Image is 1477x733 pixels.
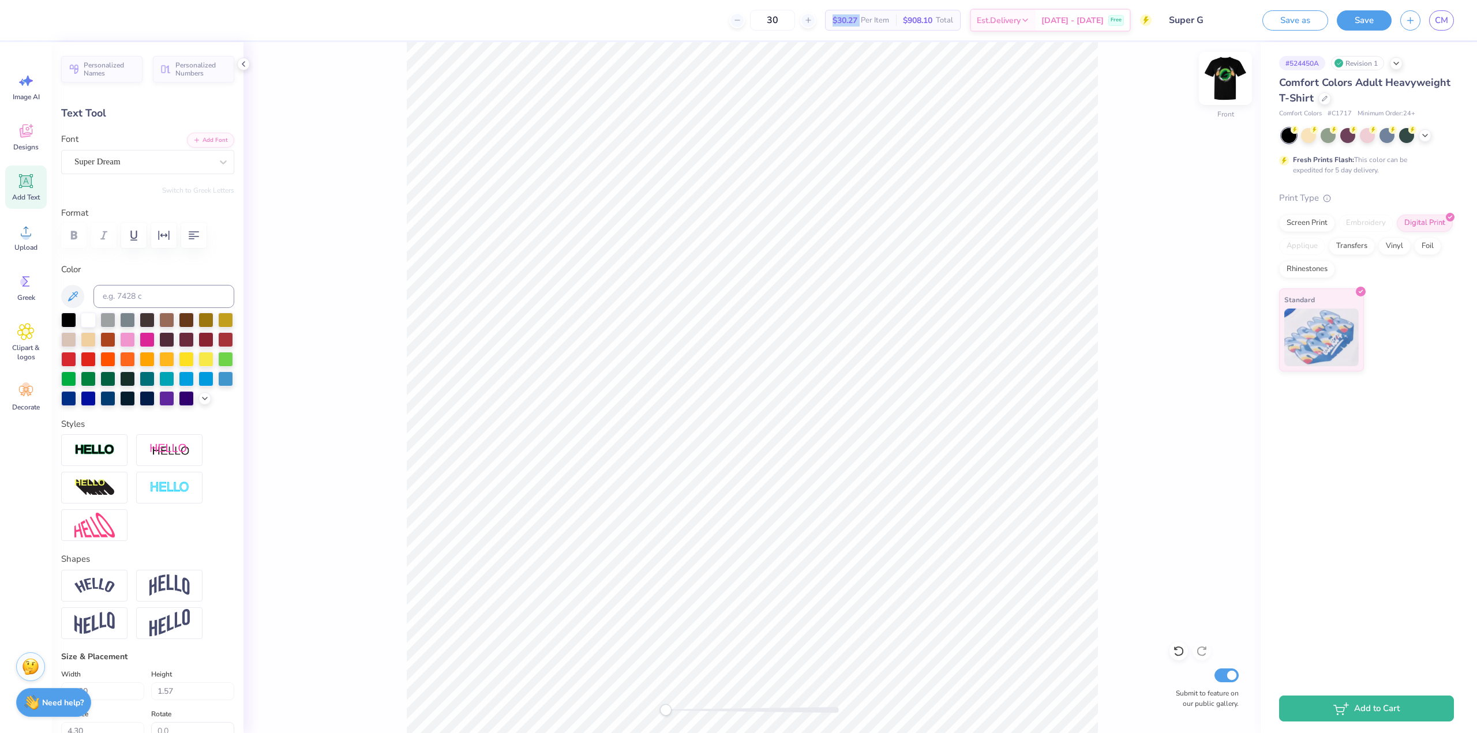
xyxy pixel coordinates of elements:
label: Color [61,263,234,276]
span: Total [936,14,953,27]
button: Add to Cart [1279,696,1454,721]
label: Font [61,133,78,146]
img: Arc [74,578,115,593]
label: Width [61,667,81,681]
label: Submit to feature on our public gallery. [1169,688,1239,709]
span: Clipart & logos [7,343,45,362]
img: Shadow [149,443,190,457]
span: Minimum Order: 24 + [1358,109,1415,119]
div: Front [1217,109,1234,119]
div: Transfers [1329,238,1375,255]
button: Save as [1262,10,1328,31]
span: # C1717 [1328,109,1352,119]
span: [DATE] - [DATE] [1041,14,1104,27]
button: Personalized Numbers [153,56,234,82]
label: Styles [61,418,85,431]
div: Applique [1279,238,1325,255]
span: Per Item [861,14,889,27]
label: Format [61,206,234,220]
div: Accessibility label [660,704,672,716]
div: Vinyl [1378,238,1411,255]
img: Free Distort [74,513,115,537]
img: Negative Space [149,481,190,494]
button: Add Font [187,133,234,148]
img: Arch [149,574,190,596]
div: Rhinestones [1279,261,1335,278]
span: Image AI [13,92,40,102]
span: Decorate [12,403,40,412]
label: Height [151,667,172,681]
span: Greek [17,293,35,302]
span: Est. Delivery [977,14,1021,27]
span: Standard [1284,294,1315,306]
div: Digital Print [1397,215,1453,232]
input: – – [750,10,795,31]
label: Rotate [151,707,171,721]
img: Front [1202,55,1249,102]
button: Switch to Greek Letters [162,186,234,195]
input: e.g. 7428 c [93,285,234,308]
strong: Fresh Prints Flash: [1293,155,1354,164]
span: Designs [13,142,39,152]
img: Stroke [74,443,115,457]
span: Upload [14,243,38,252]
div: This color can be expedited for 5 day delivery. [1293,155,1435,175]
span: Personalized Numbers [175,61,227,77]
img: 3D Illusion [74,479,115,497]
div: Text Tool [61,106,234,121]
div: Screen Print [1279,215,1335,232]
img: Flag [74,612,115,634]
img: Standard [1284,309,1359,366]
label: Shapes [61,552,90,566]
div: Print Type [1279,191,1454,205]
input: Untitled Design [1160,9,1245,32]
span: $30.27 [833,14,857,27]
button: Personalized Names [61,56,143,82]
span: Personalized Names [84,61,136,77]
span: $908.10 [903,14,932,27]
img: Rise [149,609,190,637]
span: Add Text [12,193,40,202]
div: Foil [1414,238,1441,255]
span: Comfort Colors [1279,109,1322,119]
div: Size & Placement [61,651,234,663]
strong: Need help? [42,697,84,708]
div: Embroidery [1339,215,1393,232]
span: Free [1111,16,1122,24]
